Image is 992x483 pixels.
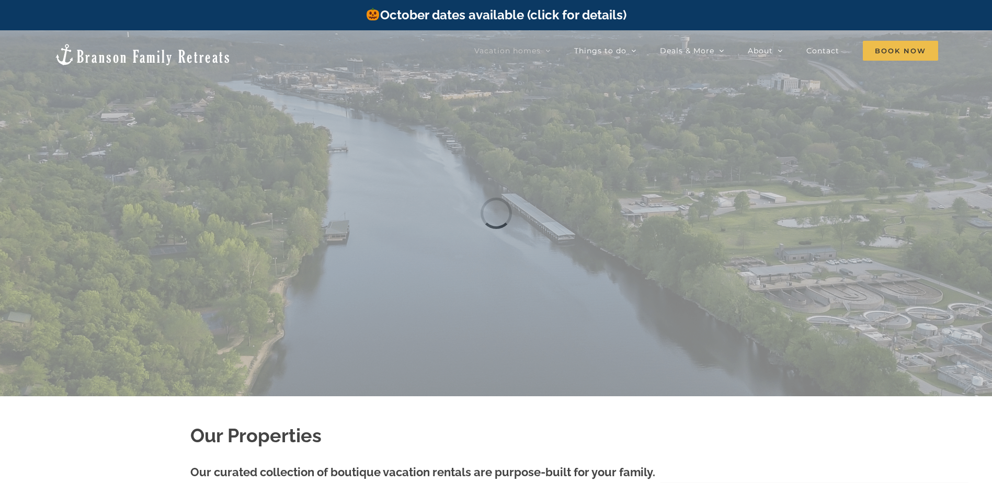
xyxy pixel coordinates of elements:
[863,40,938,61] a: Book Now
[806,47,839,54] span: Contact
[190,465,655,479] strong: Our curated collection of boutique vacation rentals are purpose-built for your family.
[367,8,379,20] img: 🎃
[748,47,773,54] span: About
[474,40,938,61] nav: Main Menu
[574,47,626,54] span: Things to do
[660,47,714,54] span: Deals & More
[574,40,636,61] a: Things to do
[660,40,724,61] a: Deals & More
[806,40,839,61] a: Contact
[863,41,938,61] span: Book Now
[474,47,541,54] span: Vacation homes
[748,40,783,61] a: About
[474,40,551,61] a: Vacation homes
[366,7,626,22] a: October dates available (click for details)
[54,43,231,66] img: Branson Family Retreats Logo
[190,424,322,446] strong: Our Properties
